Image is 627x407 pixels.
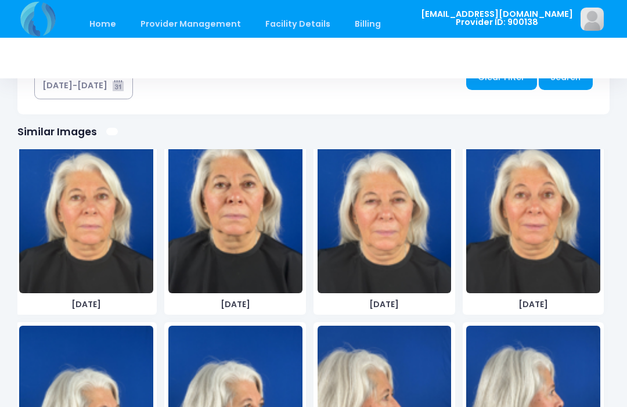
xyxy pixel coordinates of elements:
[421,10,573,27] span: [EMAIL_ADDRESS][DOMAIN_NAME] Provider ID: 900138
[466,298,600,311] span: [DATE]
[168,119,302,293] img: image
[466,119,600,293] img: image
[581,8,604,31] img: image
[394,10,439,38] a: Staff
[344,10,392,38] a: Billing
[42,80,107,92] div: [DATE]-[DATE]
[19,119,153,293] img: image
[254,10,342,38] a: Facility Details
[129,10,252,38] a: Provider Management
[168,298,302,311] span: [DATE]
[318,119,452,293] img: image
[318,298,452,311] span: [DATE]
[17,125,97,138] h1: Similar Images
[19,298,153,311] span: [DATE]
[78,10,127,38] a: Home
